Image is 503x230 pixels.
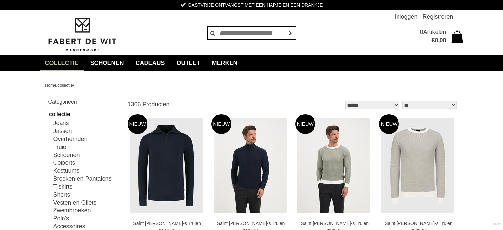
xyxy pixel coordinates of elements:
[53,183,119,191] a: T-shirts
[48,98,119,106] h2: Categorieën
[493,220,501,228] a: Divide
[73,83,74,88] span: /
[172,55,205,71] a: Outlet
[45,17,119,53] img: Fabert de Wit
[53,175,119,183] a: Broeken en Pantalons
[131,55,170,71] a: Cadeaus
[53,135,119,143] a: Overhemden
[297,118,370,213] img: Saint Steve Bjorn-s Truien
[423,29,446,35] span: Artikelen
[130,118,203,213] img: Saint Steve Benjamin-s Truien
[422,10,453,23] a: Registreren
[85,55,129,71] a: Schoenen
[381,118,454,213] img: Saint Steve Bjorn-s Truien
[215,220,287,226] a: Saint [PERSON_NAME]-s Truien
[45,83,57,88] a: Home
[58,83,73,88] a: collectie
[53,199,119,207] a: Vesten en Gilets
[56,83,58,88] span: /
[382,220,455,226] a: Saint [PERSON_NAME]-s Truien
[53,207,119,214] a: Zwembroeken
[53,127,119,135] a: Jassen
[438,37,440,44] span: ,
[431,37,435,44] span: €
[420,29,423,35] span: 0
[40,55,84,71] a: collectie
[131,220,203,226] a: Saint [PERSON_NAME]-s Truien
[53,143,119,151] a: Truien
[214,118,287,213] img: Saint Steve Axel-s Truien
[298,220,371,226] a: Saint [PERSON_NAME]-s Truien
[128,101,170,108] span: 1366 Producten
[53,191,119,199] a: Shorts
[53,214,119,222] a: Polo's
[53,159,119,167] a: Colberts
[48,109,119,119] a: collectie
[440,37,446,44] span: 00
[395,10,417,23] a: Inloggen
[435,37,438,44] span: 0
[207,55,243,71] a: Merken
[53,167,119,175] a: Kostuums
[53,119,119,127] a: Jeans
[53,151,119,159] a: Schoenen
